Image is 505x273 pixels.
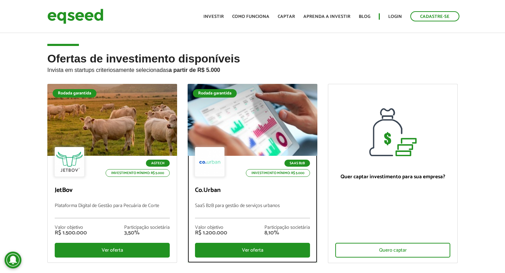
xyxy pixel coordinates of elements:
a: Login [388,14,402,19]
p: Investimento mínimo: R$ 5.000 [106,169,170,177]
div: Valor objetivo [55,225,87,230]
p: Quer captar investimento para sua empresa? [335,174,450,180]
a: Aprenda a investir [303,14,350,19]
a: Cadastre-se [410,11,459,21]
div: 3,50% [124,230,170,236]
div: Ver oferta [195,243,310,258]
a: Rodada garantida SaaS B2B Investimento mínimo: R$ 5.000 Co.Urban SaaS B2B para gestão de serviços... [188,84,317,263]
img: EqSeed [47,7,103,26]
p: Plataforma Digital de Gestão para Pecuária de Corte [55,203,170,218]
a: Captar [278,14,295,19]
div: Rodada garantida [193,89,237,98]
p: SaaS B2B [284,160,310,167]
a: Quer captar investimento para sua empresa? Quero captar [328,84,458,263]
a: Como funciona [232,14,269,19]
h2: Ofertas de investimento disponíveis [47,53,458,84]
a: Investir [203,14,224,19]
p: Agtech [146,160,170,167]
p: Co.Urban [195,187,310,194]
a: Blog [359,14,370,19]
div: R$ 1.500.000 [55,230,87,236]
div: Quero captar [335,243,450,258]
p: JetBov [55,187,170,194]
p: Invista em startups criteriosamente selecionadas [47,65,458,73]
strong: a partir de R$ 5.000 [169,67,220,73]
div: Ver oferta [55,243,170,258]
p: SaaS B2B para gestão de serviços urbanos [195,203,310,218]
div: Participação societária [124,225,170,230]
div: 8,10% [264,230,310,236]
div: Valor objetivo [195,225,227,230]
p: Investimento mínimo: R$ 5.000 [246,169,310,177]
div: R$ 1.200.000 [195,230,227,236]
a: Rodada garantida Agtech Investimento mínimo: R$ 5.000 JetBov Plataforma Digital de Gestão para Pe... [47,84,177,263]
div: Participação societária [264,225,310,230]
div: Rodada garantida [53,89,96,98]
